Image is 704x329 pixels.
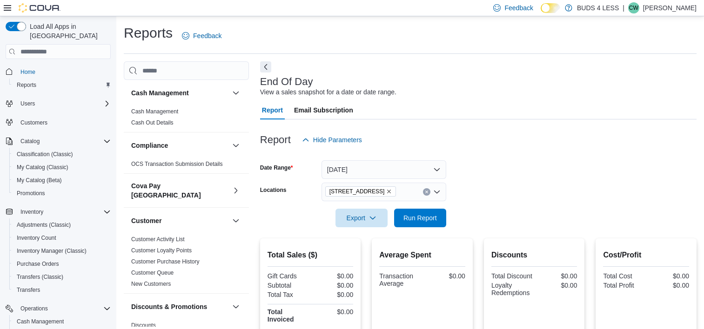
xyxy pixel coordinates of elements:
[268,250,354,261] h2: Total Sales ($)
[13,162,111,173] span: My Catalog (Classic)
[379,272,420,287] div: Transaction Average
[131,108,178,115] a: Cash Management
[131,322,156,329] a: Discounts
[131,236,185,243] a: Customer Activity List
[131,216,228,225] button: Customer
[268,308,294,323] strong: Total Invoiced
[9,257,114,270] button: Purchase Orders
[131,181,228,200] button: Cova Pay [GEOGRAPHIC_DATA]
[643,2,697,13] p: [PERSON_NAME]
[260,186,287,194] label: Locations
[131,258,200,265] a: Customer Purchase History
[17,247,87,255] span: Inventory Manager (Classic)
[17,81,36,89] span: Reports
[13,245,111,257] span: Inventory Manager (Classic)
[131,119,174,126] span: Cash Out Details
[13,284,111,296] span: Transfers
[131,269,174,276] span: Customer Queue
[312,308,353,316] div: $0.00
[13,232,60,243] a: Inventory Count
[124,106,249,132] div: Cash Management
[17,98,111,109] span: Users
[268,272,308,280] div: Gift Cards
[312,291,353,298] div: $0.00
[9,174,114,187] button: My Catalog (Beta)
[131,88,228,98] button: Cash Management
[260,87,396,97] div: View a sales snapshot for a date or date range.
[9,148,114,161] button: Classification (Classic)
[13,316,111,327] span: Cash Management
[124,158,249,173] div: Compliance
[20,119,47,126] span: Customers
[13,149,77,160] a: Classification (Classic)
[131,161,223,167] a: OCS Transaction Submission Details
[17,117,51,128] a: Customers
[13,149,111,160] span: Classification (Classic)
[262,101,283,119] span: Report
[131,302,207,311] h3: Discounts & Promotions
[17,273,63,281] span: Transfers (Classic)
[131,141,168,150] h3: Compliance
[131,258,200,265] span: Customer Purchase History
[268,291,308,298] div: Total Tax
[2,135,114,148] button: Catalog
[20,305,48,312] span: Operations
[491,282,532,296] div: Loyalty Redemptions
[423,188,430,196] button: Clear input
[230,87,241,99] button: Cash Management
[131,216,161,225] h3: Customer
[131,280,171,288] span: New Customers
[2,65,114,78] button: Home
[341,209,382,227] span: Export
[2,302,114,315] button: Operations
[26,22,111,40] span: Load All Apps in [GEOGRAPHIC_DATA]
[322,160,446,179] button: [DATE]
[17,286,40,294] span: Transfers
[230,185,241,196] button: Cova Pay [GEOGRAPHIC_DATA]
[491,272,532,280] div: Total Discount
[13,258,111,270] span: Purchase Orders
[20,208,43,216] span: Inventory
[20,100,35,107] span: Users
[124,24,173,42] h1: Reports
[13,188,49,199] a: Promotions
[17,190,45,197] span: Promotions
[17,221,71,229] span: Adjustments (Classic)
[17,98,39,109] button: Users
[403,213,437,223] span: Run Report
[536,272,577,280] div: $0.00
[9,270,114,283] button: Transfers (Classic)
[17,260,59,268] span: Purchase Orders
[17,66,111,77] span: Home
[131,281,171,287] a: New Customers
[13,79,40,91] a: Reports
[13,245,90,257] a: Inventory Manager (Classic)
[260,76,313,87] h3: End Of Day
[131,302,228,311] button: Discounts & Promotions
[193,31,221,40] span: Feedback
[230,215,241,226] button: Customer
[9,283,114,296] button: Transfers
[17,303,111,314] span: Operations
[19,3,60,13] img: Cova
[603,250,689,261] h2: Cost/Profit
[9,218,114,231] button: Adjustments (Classic)
[312,282,353,289] div: $0.00
[20,138,40,145] span: Catalog
[17,136,111,147] span: Catalog
[13,219,74,230] a: Adjustments (Classic)
[131,160,223,168] span: OCS Transaction Submission Details
[260,61,271,72] button: Next
[2,205,114,218] button: Inventory
[577,2,619,13] p: BUDS 4 LESS
[648,282,689,289] div: $0.00
[9,315,114,328] button: Cash Management
[17,234,56,242] span: Inventory Count
[17,117,111,128] span: Customers
[504,3,533,13] span: Feedback
[268,282,308,289] div: Subtotal
[312,272,353,280] div: $0.00
[9,231,114,244] button: Inventory Count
